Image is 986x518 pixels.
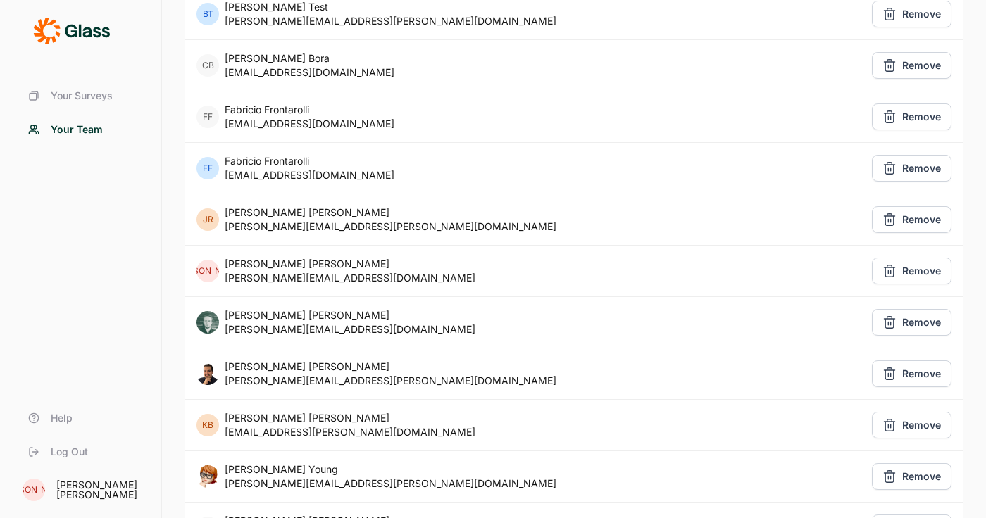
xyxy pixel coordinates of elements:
div: [PERSON_NAME][EMAIL_ADDRESS][PERSON_NAME][DOMAIN_NAME] [225,220,556,234]
div: Fabricio Frontarolli [225,154,394,168]
div: [PERSON_NAME] [PERSON_NAME] [225,411,475,425]
div: KB [196,414,219,436]
div: [PERSON_NAME] [23,479,45,501]
div: FF [196,157,219,179]
div: FF [196,106,219,128]
button: Remove [872,412,951,438]
div: JR [196,208,219,231]
div: [PERSON_NAME][EMAIL_ADDRESS][DOMAIN_NAME] [225,271,475,285]
div: [PERSON_NAME] [PERSON_NAME] [225,308,475,322]
button: Remove [872,360,951,387]
div: [EMAIL_ADDRESS][DOMAIN_NAME] [225,168,394,182]
div: [EMAIL_ADDRESS][DOMAIN_NAME] [225,65,394,80]
div: [PERSON_NAME][EMAIL_ADDRESS][PERSON_NAME][DOMAIN_NAME] [225,374,556,388]
div: [PERSON_NAME] [PERSON_NAME] [225,206,556,220]
div: [PERSON_NAME] Bora [225,51,394,65]
div: [EMAIL_ADDRESS][DOMAIN_NAME] [225,117,394,131]
div: CB [196,54,219,77]
div: [PERSON_NAME] [PERSON_NAME] [56,480,144,500]
span: Your Team [51,122,103,137]
button: Remove [872,206,951,233]
div: [PERSON_NAME][EMAIL_ADDRESS][PERSON_NAME][DOMAIN_NAME] [225,476,556,491]
button: Remove [872,258,951,284]
div: [EMAIL_ADDRESS][PERSON_NAME][DOMAIN_NAME] [225,425,475,439]
button: Remove [872,1,951,27]
div: [PERSON_NAME] [PERSON_NAME] [225,257,475,271]
div: [PERSON_NAME] [PERSON_NAME] [225,360,556,374]
div: [PERSON_NAME][EMAIL_ADDRESS][DOMAIN_NAME] [225,322,475,336]
div: BT [196,3,219,25]
button: Remove [872,103,951,130]
button: Remove [872,463,951,490]
span: Your Surveys [51,89,113,103]
span: Log Out [51,445,88,459]
div: [PERSON_NAME][EMAIL_ADDRESS][PERSON_NAME][DOMAIN_NAME] [225,14,556,28]
button: Remove [872,52,951,79]
img: b7pv4stizgzfqbhznjmj.png [196,311,219,334]
span: Help [51,411,73,425]
img: amg06m4ozjtcyqqhuw5b.png [196,362,219,385]
div: [PERSON_NAME] [196,260,219,282]
div: [PERSON_NAME] Young [225,462,556,476]
div: Fabricio Frontarolli [225,103,394,117]
button: Remove [872,309,951,336]
img: o7kyh2p2njg4amft5nuk.png [196,465,219,488]
button: Remove [872,155,951,182]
